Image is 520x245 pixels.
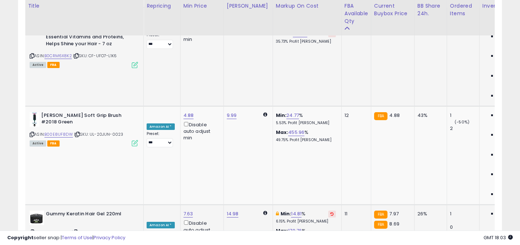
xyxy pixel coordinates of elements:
div: 2 [450,125,479,132]
i: This overrides the store level min markup for this listing [276,211,279,216]
span: FBA [47,62,60,68]
b: [PERSON_NAME] Soft Grip Brush #2018 Green [41,112,129,127]
div: ASIN: [30,13,138,67]
div: % [276,129,336,143]
a: B0CRM6X8K2 [44,53,72,59]
span: All listings currently available for purchase on Amazon [30,62,46,68]
a: 4.88 [183,112,194,119]
div: 1 [450,112,479,119]
span: 2025-09-10 18:03 GMT [484,234,513,241]
div: [PERSON_NAME] [227,2,270,10]
div: % [276,112,336,126]
div: Ordered Items [450,2,476,17]
div: Preset: [147,131,175,148]
p: 35.73% Profit [PERSON_NAME] [276,39,336,44]
small: (-50%) [455,119,469,125]
div: 1 [450,211,479,217]
span: 8.69 [389,220,399,227]
b: Gummy Keratin Hair Gel 220ml [46,211,134,219]
div: BB Share 24h. [417,2,444,17]
div: seller snap | | [7,235,125,241]
img: 41cxJO4GyyL._SL40_.jpg [30,112,39,127]
div: Disable auto adjust min [183,219,218,240]
div: Title [28,2,140,10]
span: 7.97 [389,210,399,217]
i: Revert to store-level Min Markup [330,212,334,216]
div: Preset: [147,33,175,49]
div: Disable auto adjust min [183,121,218,141]
p: 5.53% Profit [PERSON_NAME] [276,121,336,126]
a: 9.99 [227,112,237,119]
small: FBA [374,221,387,229]
a: 24.77 [286,112,299,119]
small: FBA [374,211,387,219]
p: 49.75% Profit [PERSON_NAME] [276,138,336,143]
a: Terms of Use [62,234,92,241]
div: Amazon AI * [147,222,175,228]
div: Min Price [183,2,221,10]
div: % [276,30,336,44]
a: Privacy Policy [94,234,125,241]
p: 6.15% Profit [PERSON_NAME] [276,219,336,224]
a: B00E8UF8DW [44,131,73,138]
span: | SKU: UL-20JUN-0023 [74,131,123,137]
b: Min: [281,210,291,217]
i: Calculated using Dynamic Max Price. [263,211,267,215]
span: 4.88 [389,112,400,119]
strong: Copyright [7,234,34,241]
div: FBA Available Qty [344,2,368,25]
span: All listings currently available for purchase on Amazon [30,140,46,147]
span: | SKU: CF-UFO7-L1K6 [73,53,117,59]
a: 14.98 [227,210,239,217]
div: 43% [417,112,441,119]
div: 12 [344,112,365,119]
div: Amazon AI * [147,123,175,130]
a: 7.63 [183,210,193,217]
a: 455.96 [288,129,304,136]
b: Min: [276,112,287,119]
div: % [276,211,336,224]
div: Markup on Cost [276,2,338,10]
img: 41Wh06iZygS._SL40_.jpg [30,211,44,225]
div: 11 [344,211,365,217]
a: 14.81 [291,210,302,217]
b: Max: [276,129,289,136]
div: Current Buybox Price [374,2,411,17]
small: FBA [374,112,387,120]
div: 26% [417,211,441,217]
div: Repricing [147,2,177,10]
span: FBA [47,140,60,147]
div: ASIN: [30,112,138,146]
